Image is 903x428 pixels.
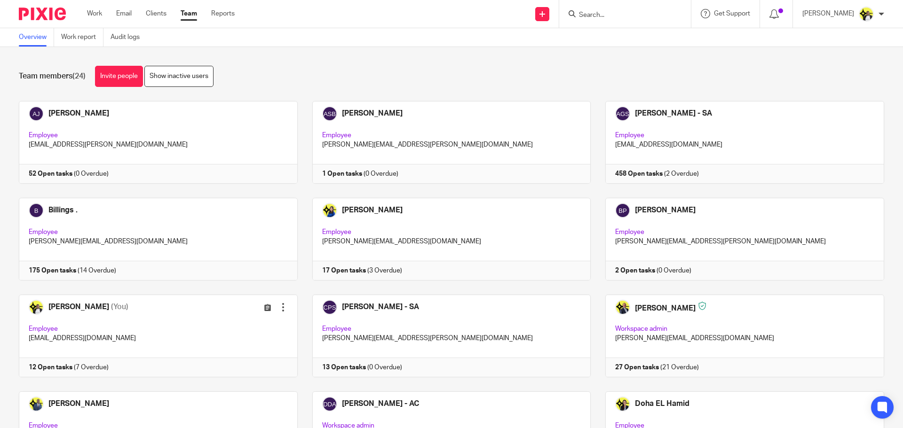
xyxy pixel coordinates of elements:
a: Reports [211,9,235,18]
h1: Team members [19,71,86,81]
span: Get Support [714,10,750,17]
a: Invite people [95,66,143,87]
img: Carine-Starbridge.jpg [859,7,874,22]
input: Search [578,11,663,20]
a: Show inactive users [144,66,214,87]
a: Overview [19,28,54,47]
a: Team [181,9,197,18]
a: Audit logs [111,28,147,47]
a: Work [87,9,102,18]
p: [PERSON_NAME] [802,9,854,18]
a: Work report [61,28,103,47]
span: (24) [72,72,86,80]
img: Pixie [19,8,66,20]
a: Email [116,9,132,18]
a: Clients [146,9,166,18]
